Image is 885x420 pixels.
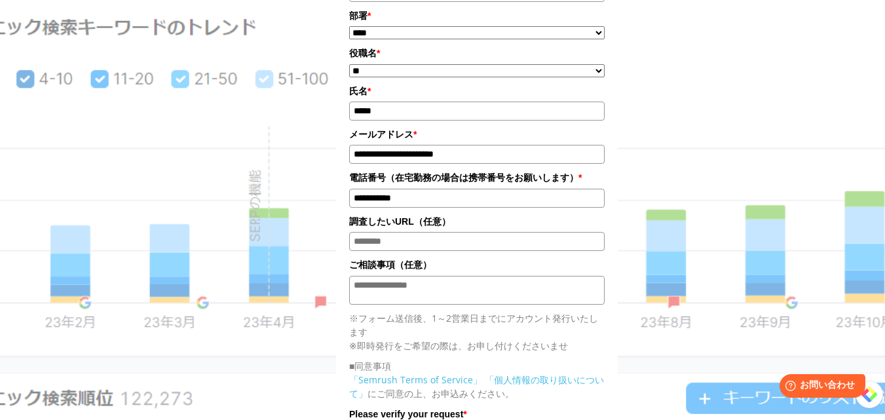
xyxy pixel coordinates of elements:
label: 氏名 [349,84,605,98]
iframe: Help widget launcher [768,369,871,406]
label: 電話番号（在宅勤務の場合は携帯番号をお願いします） [349,170,605,185]
label: 部署 [349,9,605,23]
a: 「個人情報の取り扱いについて」 [349,373,604,400]
p: にご同意の上、お申込みください。 [349,373,605,400]
p: ※フォーム送信後、1～2営業日までにアカウント発行いたします ※即時発行をご希望の際は、お申し付けくださいませ [349,311,605,353]
a: 「Semrush Terms of Service」 [349,373,482,386]
label: メールアドレス [349,127,605,142]
label: 役職名 [349,46,605,60]
p: ■同意事項 [349,359,605,373]
label: 調査したいURL（任意） [349,214,605,229]
label: ご相談事項（任意） [349,258,605,272]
